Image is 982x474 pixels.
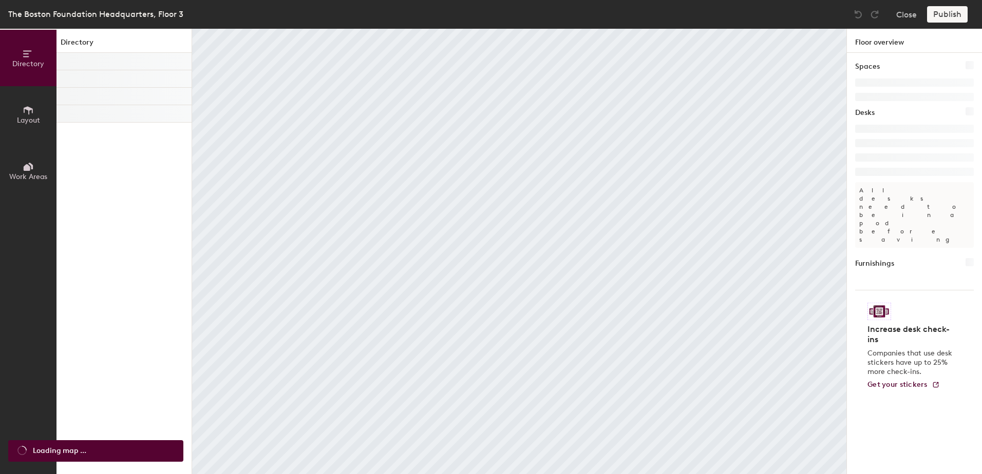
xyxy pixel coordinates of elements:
img: Undo [853,9,863,19]
img: Redo [870,9,880,19]
span: Loading map ... [33,445,86,457]
h1: Directory [56,37,192,53]
h1: Furnishings [855,258,894,269]
span: Directory [12,60,44,68]
span: Get your stickers [867,380,928,389]
span: Work Areas [9,172,47,181]
h1: Desks [855,107,875,118]
a: Get your stickers [867,381,940,389]
img: Sticker logo [867,303,891,320]
p: Companies that use desk stickers have up to 25% more check-ins. [867,349,955,377]
canvas: Map [192,29,846,474]
span: Layout [17,116,40,125]
button: Close [896,6,917,23]
h4: Increase desk check-ins [867,324,955,345]
p: All desks need to be in a pod before saving [855,182,974,248]
h1: Spaces [855,61,880,72]
div: The Boston Foundation Headquarters, Floor 3 [8,8,183,21]
h1: Floor overview [847,29,982,53]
